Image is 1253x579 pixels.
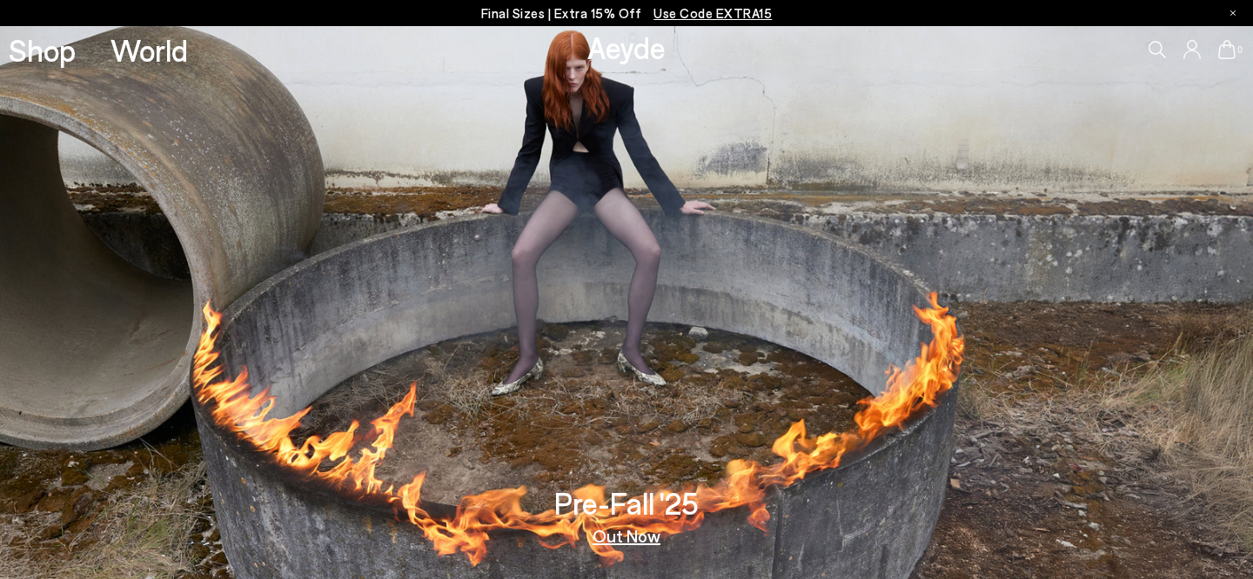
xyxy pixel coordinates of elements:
[1236,45,1244,55] span: 0
[593,527,660,544] a: Out Now
[653,5,772,21] span: Navigate to /collections/ss25-final-sizes
[111,35,188,65] a: World
[587,29,666,65] a: Aeyde
[1218,40,1236,59] a: 0
[481,3,773,24] p: Final Sizes | Extra 15% Off
[554,488,699,518] h3: Pre-Fall '25
[9,35,76,65] a: Shop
